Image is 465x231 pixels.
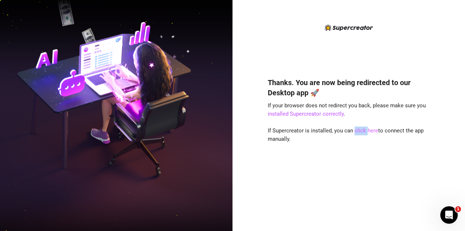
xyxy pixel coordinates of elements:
span: 1 [455,206,461,212]
span: If your browser does not redirect you back, please make sure you . [268,102,426,118]
span: If Supercreator is installed, you can to connect the app manually. [268,127,424,143]
img: logo-BBDzfeDw.svg [325,24,373,31]
h4: Thanks. You are now being redirected to our Desktop app 🚀 [268,77,430,98]
iframe: Intercom live chat [440,206,458,224]
a: click here [355,127,378,134]
a: installed Supercreator correctly [268,111,344,117]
